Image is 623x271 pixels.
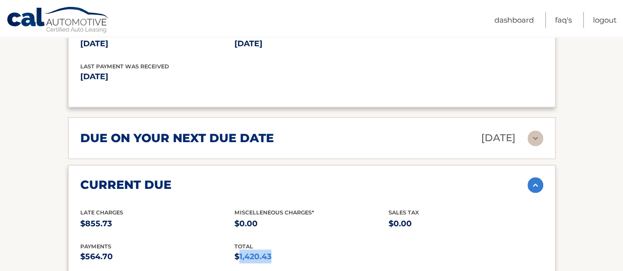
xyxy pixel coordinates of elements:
[389,209,419,216] span: Sales Tax
[80,249,234,263] p: $564.70
[527,177,543,193] img: accordion-active.svg
[80,242,111,249] span: payments
[80,131,274,146] h2: due on your next due date
[80,70,312,84] p: [DATE]
[80,37,234,51] p: [DATE]
[6,6,110,35] a: Cal Automotive
[481,129,516,147] p: [DATE]
[234,242,253,249] span: total
[527,130,543,146] img: accordion-rest.svg
[234,37,389,51] p: [DATE]
[80,178,171,192] h2: current due
[80,63,169,70] span: Last Payment was received
[494,12,534,28] a: Dashboard
[593,12,617,28] a: Logout
[80,209,123,216] span: Late Charges
[234,249,389,263] p: $1,420.43
[234,216,389,230] p: $0.00
[80,216,234,230] p: $855.73
[389,216,543,230] p: $0.00
[555,12,572,28] a: FAQ's
[234,209,314,216] span: Miscelleneous Charges*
